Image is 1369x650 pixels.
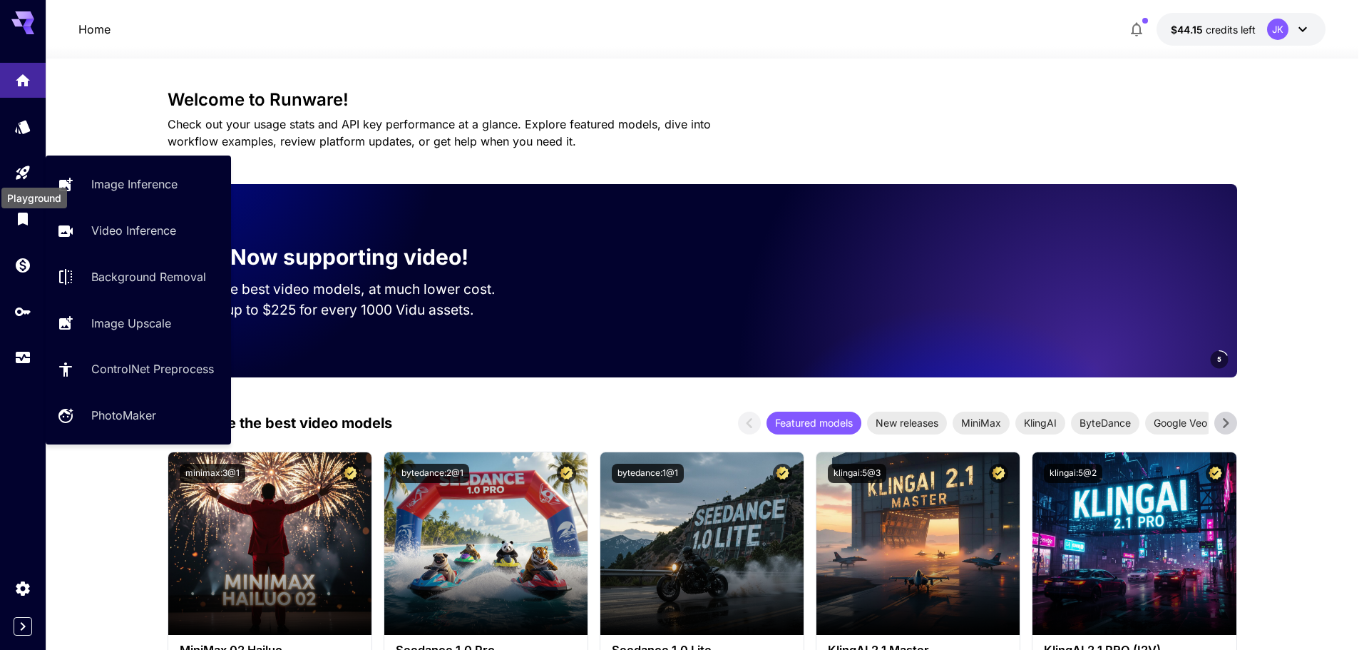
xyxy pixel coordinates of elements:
[867,415,947,430] span: New releases
[600,452,804,635] img: alt
[1217,354,1221,365] span: 5
[91,315,171,332] p: Image Upscale
[14,617,32,636] button: Expand sidebar
[341,464,360,483] button: Certified Model – Vetted for best performance and includes a commercial license.
[773,464,792,483] button: Certified Model – Vetted for best performance and includes a commercial license.
[78,21,111,38] p: Home
[46,213,231,248] a: Video Inference
[14,164,31,182] div: Playground
[180,464,245,483] button: minimax:3@1
[557,464,576,483] button: Certified Model – Vetted for best performance and includes a commercial license.
[1206,24,1256,36] span: credits left
[91,222,176,239] p: Video Inference
[91,176,178,193] p: Image Inference
[1171,24,1206,36] span: $44.15
[1,188,67,208] div: Playground
[91,360,214,377] p: ControlNet Preprocess
[230,241,468,273] p: Now supporting video!
[1171,22,1256,37] div: $44.14725
[168,117,711,148] span: Check out your usage stats and API key performance at a glance. Explore featured models, dive int...
[953,415,1010,430] span: MiniMax
[91,407,156,424] p: PhotoMaker
[14,210,31,228] div: Library
[1071,415,1139,430] span: ByteDance
[190,279,523,300] p: Run the best video models, at much lower cost.
[1267,19,1288,40] div: JK
[46,398,231,433] a: PhotoMaker
[168,412,392,434] p: Test drive the best video models
[989,464,1008,483] button: Certified Model – Vetted for best performance and includes a commercial license.
[396,464,469,483] button: bytedance:2@1
[78,21,111,38] nav: breadcrumb
[190,300,523,320] p: Save up to $225 for every 1000 Vidu assets.
[14,579,31,597] div: Settings
[816,452,1020,635] img: alt
[1032,452,1236,635] img: alt
[91,268,206,285] p: Background Removal
[1206,464,1225,483] button: Certified Model – Vetted for best performance and includes a commercial license.
[14,303,31,320] div: API Keys
[1157,13,1326,46] button: $44.14725
[1044,464,1102,483] button: klingai:5@2
[612,464,684,483] button: bytedance:1@1
[14,71,31,89] div: Home
[46,305,231,340] a: Image Upscale
[766,415,861,430] span: Featured models
[14,118,31,136] div: Models
[1145,415,1216,430] span: Google Veo
[384,452,588,635] img: alt
[14,349,31,367] div: Usage
[168,90,1237,110] h3: Welcome to Runware!
[828,464,886,483] button: klingai:5@3
[46,167,231,202] a: Image Inference
[46,260,231,295] a: Background Removal
[46,352,231,387] a: ControlNet Preprocess
[168,452,371,635] img: alt
[1015,415,1065,430] span: KlingAI
[14,256,31,274] div: Wallet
